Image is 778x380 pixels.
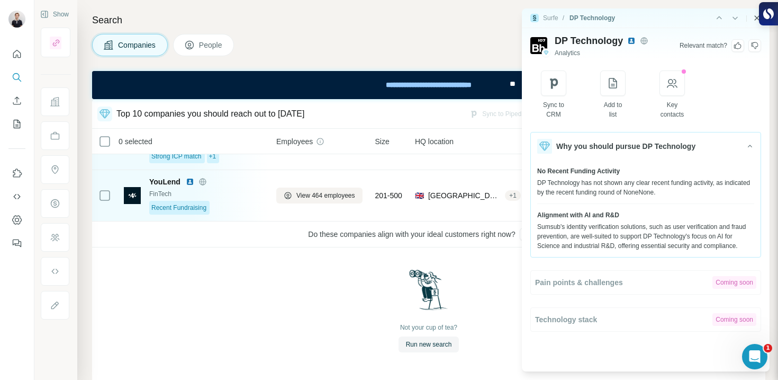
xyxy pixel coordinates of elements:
[33,6,76,22] button: Show
[627,37,636,45] img: LinkedIn avatar
[116,108,304,120] div: Top 10 companies you should reach out to [DATE]
[530,14,539,22] img: Surfe Logo
[555,33,623,48] span: DP Technology
[8,45,25,64] button: Quick start
[8,187,25,206] button: Use Surfe API
[537,210,619,220] span: Alignment with AI and R&D
[149,176,180,187] span: YouLend
[186,178,194,186] img: LinkedIn logo
[400,323,457,332] div: Not your cup of tea?
[541,100,566,119] div: Sync to CRM
[8,234,25,253] button: Feedback
[199,40,223,50] span: People
[714,13,725,23] button: Side panel - Previous
[296,191,355,200] span: View 464 employees
[537,222,754,251] div: Sumsub's identity verification solutions, such as user verification and fraud prevention, are wel...
[601,100,626,119] div: Add to list
[8,11,25,28] img: Avatar
[730,13,740,23] button: Side panel - Next
[505,191,521,200] div: + 1
[569,13,615,23] div: DP Technology
[92,222,765,248] div: Do these companies align with your ideal customers right now?
[276,136,313,147] span: Employees
[399,337,459,352] button: Run new search
[375,136,390,147] span: Size
[531,271,761,294] button: Pain points & challengesComing soon
[537,178,754,197] div: DP Technology has not shown any clear recent funding activity, as indicated by the recent funding...
[406,340,452,349] span: Run new search
[8,164,25,183] button: Use Surfe on LinkedIn
[209,152,216,161] span: +1
[415,190,424,201] span: 🇬🇧
[530,37,547,54] img: Logo of DP Technology
[119,136,152,147] span: 0 selected
[543,13,558,23] div: Surfe
[92,13,765,28] h4: Search
[276,188,363,204] button: View 464 employees
[563,13,564,23] li: /
[531,132,761,160] button: Why you should pursue DP Technology
[8,68,25,87] button: Search
[712,276,756,289] div: Coming soon
[742,344,767,369] iframe: Intercom live chat
[556,141,695,152] span: Why you should pursue DP Technology
[680,41,727,50] div: Relevant match ?
[712,313,756,326] div: Coming soon
[537,166,620,176] span: No Recent Funding Activity
[428,190,501,201] span: [GEOGRAPHIC_DATA], [GEOGRAPHIC_DATA]
[8,91,25,110] button: Enrich CSV
[535,277,623,288] span: Pain points & challenges
[555,48,580,58] span: Analytics
[753,14,761,22] button: Close side panel
[375,190,402,201] span: 201-500
[92,71,765,99] iframe: Banner
[415,136,454,147] span: HQ location
[531,308,761,331] button: Technology stackComing soon
[124,187,141,204] img: Logo of YouLend
[535,314,597,325] span: Technology stack
[149,189,264,199] div: FinTech
[151,203,206,213] span: Recent Fundraising
[8,114,25,134] button: My lists
[118,40,157,50] span: Companies
[660,100,685,119] div: Key contacts
[764,344,772,352] span: 1
[151,152,202,161] span: Strong ICP match
[8,210,25,229] button: Dashboard
[746,13,747,23] div: |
